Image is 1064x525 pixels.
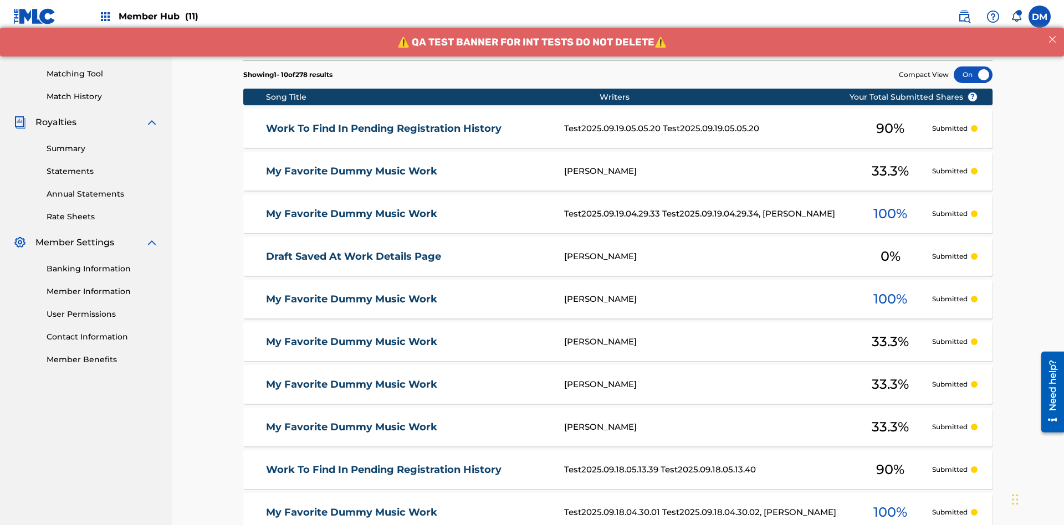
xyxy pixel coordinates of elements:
div: [PERSON_NAME] [564,336,849,348]
span: 90 % [876,119,904,138]
p: Submitted [932,294,968,304]
div: Test2025.09.19.05.05.20 Test2025.09.19.05.05.20 [564,122,849,135]
img: Royalties [13,116,27,129]
p: Submitted [932,209,968,219]
a: Work To Find In Pending Registration History [266,464,550,476]
a: User Permissions [47,308,158,320]
a: My Favorite Dummy Music Work [266,293,550,306]
img: Top Rightsholders [99,10,112,23]
a: Draft Saved At Work Details Page [266,250,550,263]
a: Summary [47,143,158,155]
a: Work To Find In Pending Registration History [266,122,550,135]
div: Help [982,6,1004,28]
a: Contact Information [47,331,158,343]
span: Compact View [899,70,949,80]
a: Match History [47,91,158,102]
p: Showing 1 - 10 of 278 results [243,70,332,80]
span: Member Settings [35,236,114,249]
p: Submitted [932,337,968,347]
span: ⚠️ QA TEST BANNER FOR INT TESTS DO NOT DELETE⚠️ [397,8,667,20]
a: Member Information [47,286,158,297]
img: help [986,10,1000,23]
img: search [958,10,971,23]
div: Notifications [1011,11,1022,22]
a: Annual Statements [47,188,158,200]
div: Test2025.09.18.04.30.01 Test2025.09.18.04.30.02, [PERSON_NAME] [564,506,849,519]
span: (11) [185,11,198,22]
p: Submitted [932,166,968,176]
div: Drag [1012,483,1019,516]
p: Submitted [932,251,968,261]
div: User Menu [1029,6,1051,28]
span: 33.3 % [872,417,909,437]
span: 33.3 % [872,374,909,394]
a: Banking Information [47,263,158,275]
span: 100 % [873,289,907,309]
a: My Favorite Dummy Music Work [266,336,550,348]
div: [PERSON_NAME] [564,378,849,391]
a: My Favorite Dummy Music Work [266,421,550,434]
img: Member Settings [13,236,27,249]
div: Song Title [266,91,600,103]
span: Royalties [35,116,76,129]
p: Submitted [932,379,968,389]
div: [PERSON_NAME] [564,293,849,306]
img: expand [145,116,158,129]
span: Your Total Submitted Shares [850,91,978,103]
span: ? [968,92,977,101]
span: 0 % [881,246,901,266]
span: 100 % [873,204,907,224]
div: [PERSON_NAME] [564,165,849,178]
p: Submitted [932,422,968,432]
a: Member Benefits [47,354,158,366]
img: expand [145,236,158,249]
a: Public Search [953,6,975,28]
a: My Favorite Dummy Music Work [266,506,550,519]
div: [PERSON_NAME] [564,421,849,434]
a: Matching Tool [47,68,158,80]
a: My Favorite Dummy Music Work [266,165,550,178]
p: Submitted [932,507,968,517]
div: Writers [600,91,884,103]
iframe: Chat Widget [1009,472,1064,525]
span: 90 % [876,460,904,480]
span: 33.3 % [872,332,909,352]
div: Test2025.09.18.05.13.39 Test2025.09.18.05.13.40 [564,464,849,476]
iframe: Resource Center [1033,347,1064,438]
span: Member Hub [119,10,198,23]
p: Submitted [932,465,968,475]
a: Statements [47,166,158,177]
a: My Favorite Dummy Music Work [266,378,550,391]
div: Test2025.09.19.04.29.33 Test2025.09.19.04.29.34, [PERSON_NAME] [564,208,849,220]
span: 100 % [873,502,907,522]
img: MLC Logo [13,8,56,24]
p: Submitted [932,123,968,133]
a: My Favorite Dummy Music Work [266,208,550,220]
a: Rate Sheets [47,211,158,223]
div: [PERSON_NAME] [564,250,849,263]
span: 33.3 % [872,161,909,181]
